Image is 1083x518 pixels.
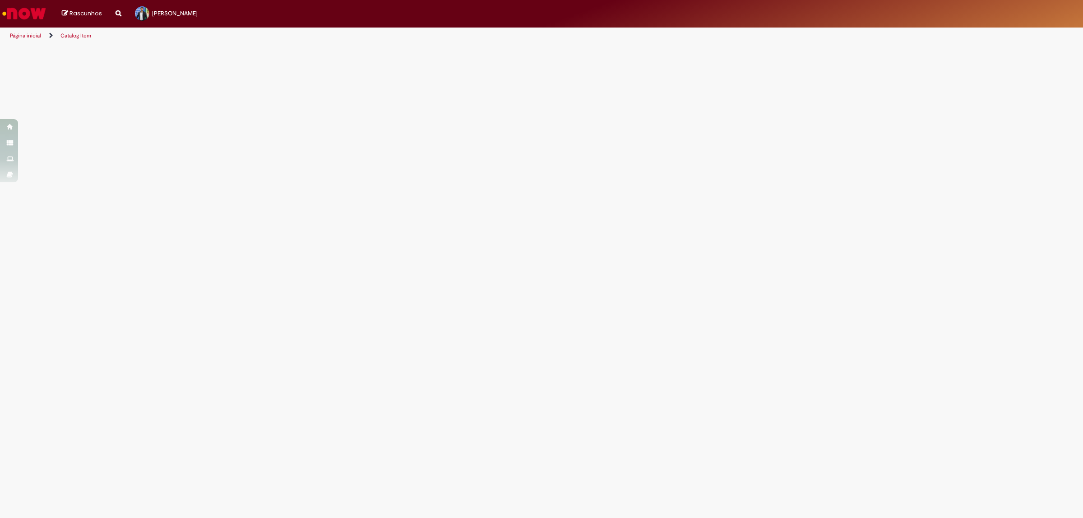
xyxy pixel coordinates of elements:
[69,9,102,18] span: Rascunhos
[152,9,198,17] span: [PERSON_NAME]
[62,9,102,18] a: Rascunhos
[7,28,715,44] ul: Trilhas de página
[10,32,41,39] a: Página inicial
[1,5,47,23] img: ServiceNow
[60,32,91,39] a: Catalog Item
